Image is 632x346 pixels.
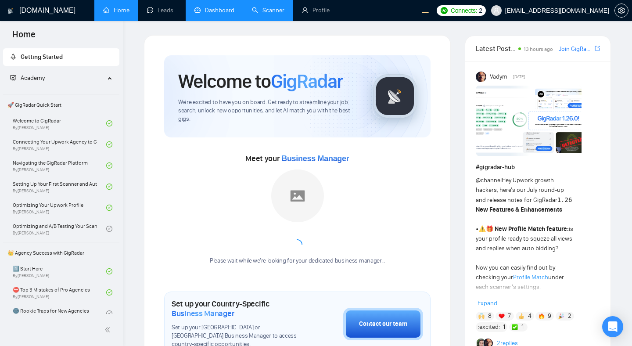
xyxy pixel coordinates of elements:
span: 8 [488,312,492,321]
img: ✅ [512,324,518,330]
span: setting [615,7,628,14]
span: check-circle [106,226,112,232]
span: Business Manager [281,154,349,163]
a: 🌚 Rookie Traps for New Agencies [13,304,106,323]
span: 1 [521,323,524,332]
span: 2 [479,6,482,15]
img: 🙌 [478,313,485,319]
h1: Welcome to [178,69,343,93]
span: Expand [478,299,497,307]
span: 🎁 [486,225,493,233]
a: Welcome to GigRadarBy[PERSON_NAME] [13,114,106,133]
span: check-circle [106,184,112,190]
h1: # gigradar-hub [476,162,600,172]
span: check-circle [106,289,112,296]
a: Setting Up Your First Scanner and Auto-BidderBy[PERSON_NAME] [13,177,106,196]
img: ❤️ [499,313,505,319]
span: Connects: [451,6,477,15]
span: loading [290,238,305,252]
span: rocket [10,54,16,60]
span: Latest Posts from the GigRadar Community [476,43,516,54]
strong: New Features & Enhancements [476,206,562,213]
span: check-circle [106,120,112,126]
span: Academy [21,74,45,82]
span: 4 [528,312,531,321]
span: export [595,45,600,52]
span: We're excited to have you on board. Get ready to streamline your job search, unlock new opportuni... [178,98,359,123]
img: logo [7,4,14,18]
h1: Set up your Country-Specific [172,299,299,318]
span: Home [5,28,43,47]
img: 🎉 [558,313,564,319]
span: @channel [476,177,502,184]
span: check-circle [106,141,112,148]
span: GigRadar [271,69,343,93]
code: 1.26 [557,196,572,203]
span: Business Manager [172,309,234,318]
a: Navigating the GigRadar PlatformBy[PERSON_NAME] [13,156,106,175]
a: setting [614,7,628,14]
span: check-circle [106,162,112,169]
button: Contact our team [343,308,423,340]
span: fund-projection-screen [10,75,16,81]
a: dashboardDashboard [194,7,234,14]
span: 13 hours ago [524,46,553,52]
span: Academy [10,74,45,82]
strong: New Profile Match feature: [495,225,569,233]
a: messageLeads [147,7,177,14]
a: Profile Match [513,274,548,281]
span: user [493,7,499,14]
button: setting [614,4,628,18]
span: 🚀 GigRadar Quick Start [4,96,118,114]
a: Optimizing and A/B Testing Your Scanner for Better ResultsBy[PERSON_NAME] [13,219,106,238]
div: Please wait while we're looking for your dedicated business manager... [205,257,390,265]
a: Optimizing Your Upwork ProfileBy[PERSON_NAME] [13,198,106,217]
img: upwork-logo.png [441,7,448,14]
img: F09AC4U7ATU-image.png [476,86,582,156]
a: userProfile [302,7,330,14]
a: Join GigRadar Slack Community [559,44,593,54]
span: check-circle [106,205,112,211]
span: ⚠️ [478,225,486,233]
img: gigradar-logo.png [373,74,417,118]
span: Meet your [245,154,349,163]
img: 👍 [518,313,524,319]
a: ⛔ Top 3 Mistakes of Pro AgenciesBy[PERSON_NAME] [13,283,106,302]
a: Connecting Your Upwork Agency to GigRadarBy[PERSON_NAME] [13,135,106,154]
img: placeholder.png [271,169,324,222]
span: check-circle [106,310,112,317]
span: double-left [104,325,113,334]
a: searchScanner [252,7,284,14]
img: Vadym [476,72,487,82]
span: Vadym [490,72,507,82]
a: homeHome [103,7,129,14]
span: [DATE] [513,73,525,81]
a: 1️⃣ Start HereBy[PERSON_NAME] [13,262,106,281]
span: check-circle [106,268,112,274]
span: :excited: [478,322,500,332]
a: export [595,44,600,53]
span: 2 [568,312,571,321]
span: 9 [548,312,551,321]
li: Getting Started [3,48,119,66]
div: Contact our team [359,319,407,329]
span: 1 [503,323,505,332]
span: 👑 Agency Success with GigRadar [4,244,118,262]
span: Getting Started [21,53,63,61]
img: 🔥 [539,313,545,319]
span: 7 [508,312,511,321]
div: Open Intercom Messenger [602,316,623,337]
